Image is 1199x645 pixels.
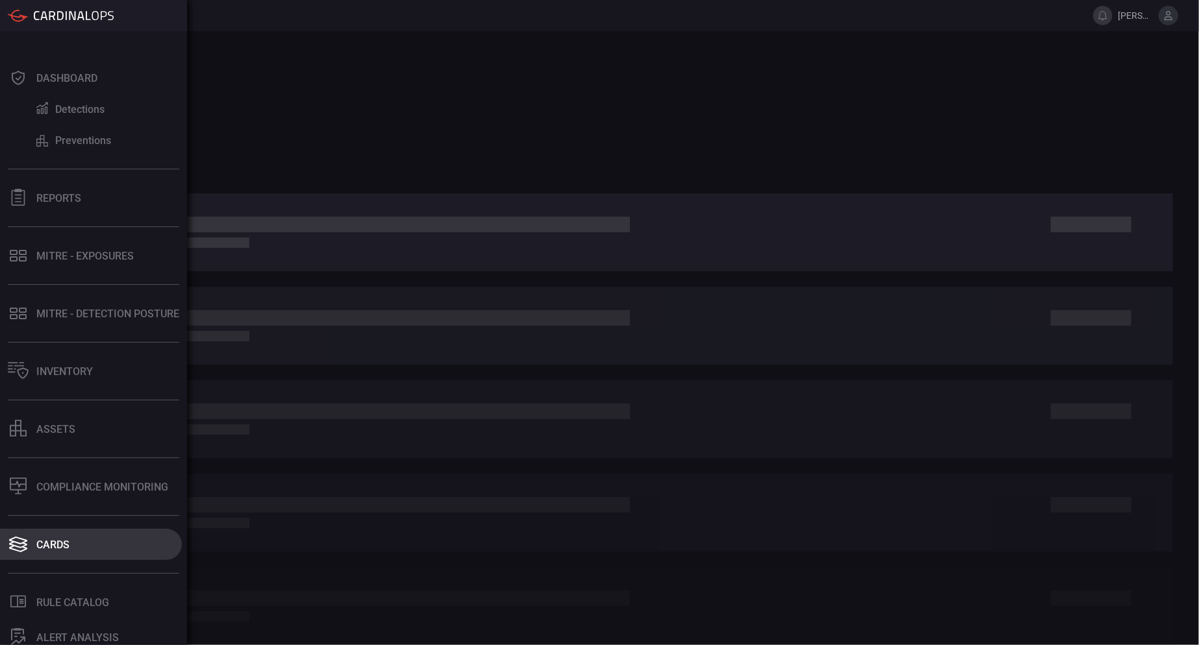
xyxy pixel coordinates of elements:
[1118,10,1154,21] span: [PERSON_NAME].[PERSON_NAME]
[36,192,81,204] div: Reports
[36,308,179,320] div: MITRE - Detection Posture
[36,481,168,493] div: Compliance Monitoring
[36,72,97,84] div: Dashboard
[36,365,93,378] div: Inventory
[55,134,111,147] div: Preventions
[36,631,119,644] div: ALERT ANALYSIS
[55,103,105,116] div: Detections
[36,596,109,609] div: Rule Catalog
[36,250,134,262] div: MITRE - Exposures
[36,539,69,551] div: Cards
[36,423,75,435] div: assets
